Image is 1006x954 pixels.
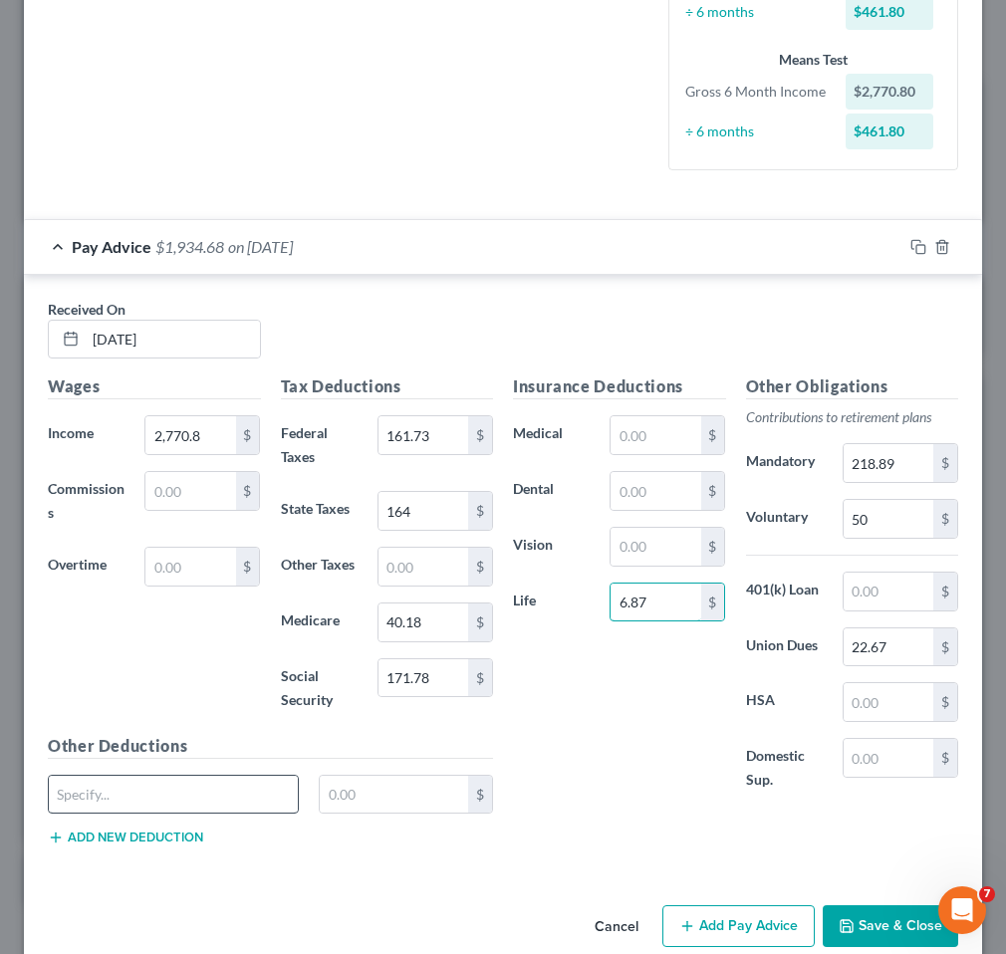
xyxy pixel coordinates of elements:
label: Dental [503,471,600,511]
div: $ [933,573,957,610]
label: Overtime [38,547,134,587]
h5: Tax Deductions [281,374,494,399]
h5: Other Deductions [48,734,493,759]
div: $461.80 [846,114,933,149]
div: $ [701,416,725,454]
div: ÷ 6 months [675,2,837,22]
div: $ [468,659,492,697]
div: $ [468,492,492,530]
input: 0.00 [378,492,468,530]
div: $2,770.80 [846,74,933,110]
input: 0.00 [844,444,933,482]
span: $1,934.68 [155,237,224,256]
label: Federal Taxes [271,415,368,475]
div: Means Test [685,50,941,70]
input: 0.00 [611,472,700,510]
div: $ [701,472,725,510]
label: Life [503,583,600,622]
div: $ [701,528,725,566]
label: Social Security [271,658,368,718]
input: 0.00 [378,603,468,641]
input: 0.00 [611,528,700,566]
label: State Taxes [271,491,368,531]
div: $ [933,683,957,721]
h5: Other Obligations [746,374,959,399]
span: on [DATE] [228,237,293,256]
div: $ [468,776,492,814]
div: ÷ 6 months [675,121,837,141]
input: 0.00 [844,683,933,721]
span: 7 [979,886,995,902]
label: 401(k) Loan [736,572,833,611]
input: MM/DD/YYYY [86,321,260,358]
input: 0.00 [378,548,468,586]
div: $ [468,416,492,454]
input: 0.00 [145,472,235,510]
label: Medical [503,415,600,455]
div: $ [236,416,260,454]
input: 0.00 [611,584,700,621]
label: Vision [503,527,600,567]
input: 0.00 [611,416,700,454]
span: Income [48,424,94,441]
div: $ [933,500,957,538]
h5: Wages [48,374,261,399]
p: Contributions to retirement plans [746,407,959,427]
label: Commissions [38,471,134,531]
div: $ [933,444,957,482]
input: 0.00 [844,739,933,777]
button: Add Pay Advice [662,905,815,947]
span: Received On [48,301,126,318]
input: 0.00 [844,500,933,538]
input: Specify... [49,776,298,814]
div: Gross 6 Month Income [675,82,837,102]
button: Add new deduction [48,830,203,845]
label: HSA [736,682,833,722]
div: $ [236,548,260,586]
input: 0.00 [378,659,468,697]
div: $ [468,548,492,586]
input: 0.00 [844,573,933,610]
div: $ [468,603,492,641]
div: $ [236,472,260,510]
input: 0.00 [145,548,235,586]
input: 0.00 [378,416,468,454]
input: 0.00 [320,776,468,814]
label: Domestic Sup. [736,738,833,798]
button: Cancel [579,907,654,947]
label: Union Dues [736,627,833,667]
div: $ [933,739,957,777]
iframe: Intercom live chat [938,886,986,934]
h5: Insurance Deductions [513,374,726,399]
button: Save & Close [823,905,958,947]
input: 0.00 [145,416,235,454]
input: 0.00 [844,628,933,666]
label: Other Taxes [271,547,368,587]
div: $ [933,628,957,666]
div: $ [701,584,725,621]
label: Mandatory [736,443,833,483]
label: Voluntary [736,499,833,539]
label: Medicare [271,602,368,642]
span: Pay Advice [72,237,151,256]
